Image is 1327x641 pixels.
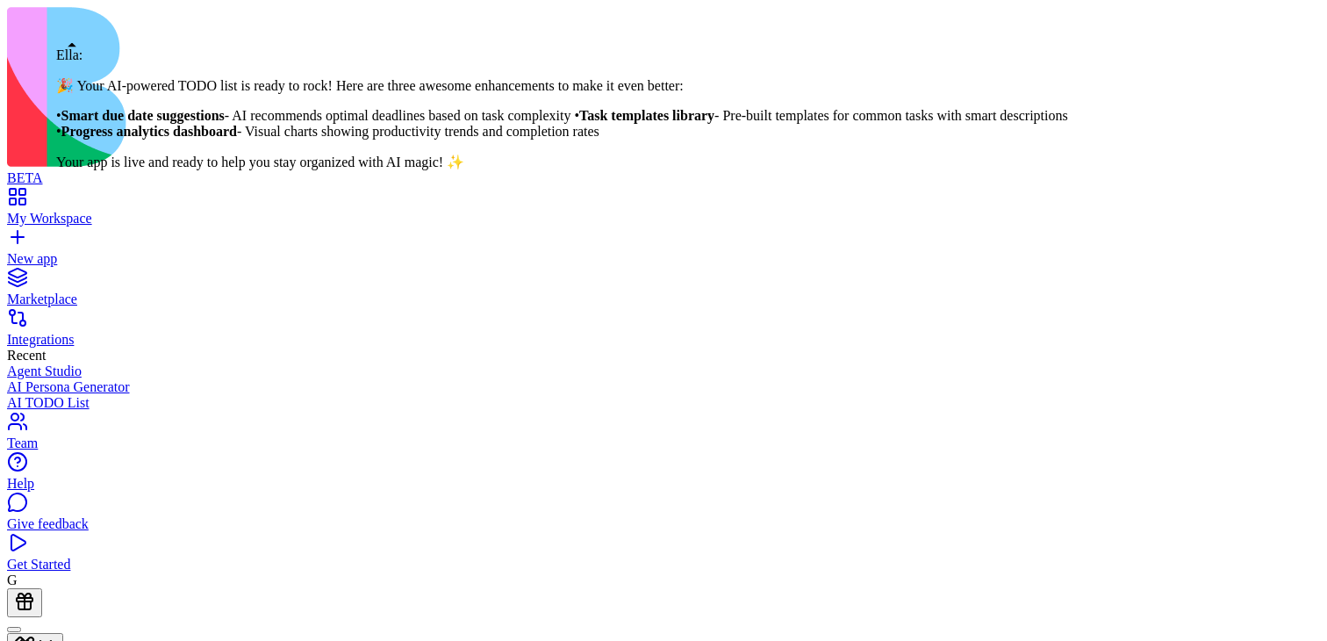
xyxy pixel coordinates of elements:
div: BETA [7,170,1320,186]
a: Help [7,460,1320,492]
strong: Smart due date suggestions [61,108,225,123]
img: logo [7,7,713,167]
div: Integrations [7,332,1320,348]
a: AI TODO List [7,395,1320,411]
a: Marketplace [7,276,1320,307]
p: 🎉 Your AI-powered TODO list is ready to rock! Here are three awesome enhancements to make it even... [56,77,1068,94]
div: Get Started [7,557,1320,573]
div: Help [7,476,1320,492]
p: • - AI recommends optimal deadlines based on task complexity • - Pre-built templates for common t... [56,108,1068,140]
p: Your app is live and ready to help you stay organized with AI magic! ✨ [56,154,1068,170]
a: New app [7,235,1320,267]
h1: Dashboard [14,67,249,98]
div: Give feedback [7,516,1320,532]
div: Marketplace [7,292,1320,307]
strong: Progress analytics dashboard [61,124,237,139]
a: AI Persona Generator [7,379,1320,395]
a: BETA [7,155,1320,186]
div: My Workspace [7,211,1320,227]
a: Team [7,420,1320,451]
p: Manage your tasks with AI-powered descriptions [14,98,249,140]
a: Integrations [7,316,1320,348]
a: Get Started [7,541,1320,573]
a: Agent Studio [7,364,1320,379]
span: Recent [7,348,46,363]
div: Team [7,436,1320,451]
a: Give feedback [7,501,1320,532]
span: G [7,573,18,587]
div: New app [7,251,1320,267]
strong: Task templates library [579,108,714,123]
a: My Workspace [7,195,1320,227]
span: Ella: [56,47,82,62]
